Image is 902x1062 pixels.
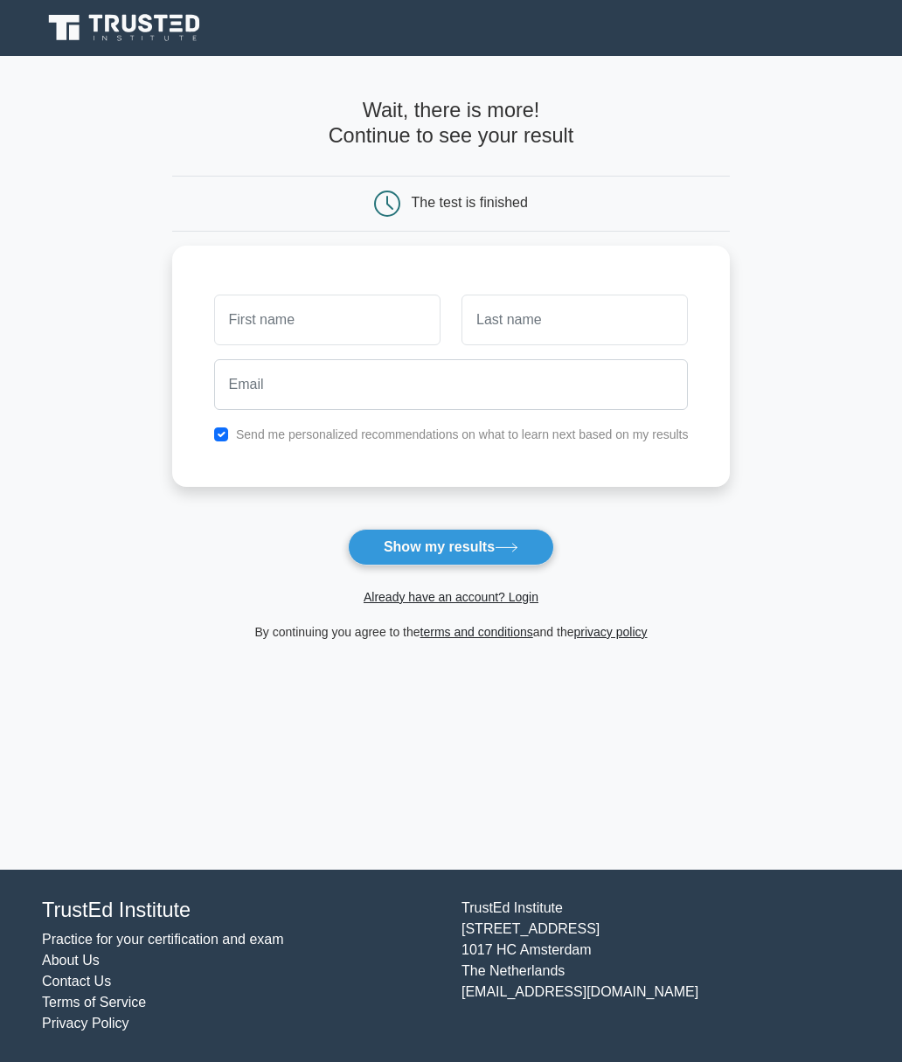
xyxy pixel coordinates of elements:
[412,195,528,210] div: The test is finished
[42,953,100,968] a: About Us
[42,898,441,922] h4: TrustEd Institute
[451,898,871,1034] div: TrustEd Institute [STREET_ADDRESS] 1017 HC Amsterdam The Netherlands [EMAIL_ADDRESS][DOMAIN_NAME]
[162,621,741,642] div: By continuing you agree to the and the
[348,529,554,566] button: Show my results
[364,590,538,604] a: Already have an account? Login
[172,98,731,147] h4: Wait, there is more! Continue to see your result
[42,974,111,989] a: Contact Us
[420,625,533,639] a: terms and conditions
[214,359,689,410] input: Email
[461,295,688,345] input: Last name
[574,625,648,639] a: privacy policy
[42,1016,129,1031] a: Privacy Policy
[42,932,284,947] a: Practice for your certification and exam
[42,995,146,1010] a: Terms of Service
[236,427,689,441] label: Send me personalized recommendations on what to learn next based on my results
[214,295,441,345] input: First name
